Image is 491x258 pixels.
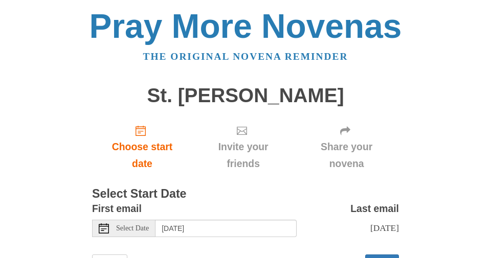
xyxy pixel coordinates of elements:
span: [DATE] [370,223,399,233]
span: Share your novena [304,138,389,172]
label: Last email [350,200,399,217]
label: First email [92,200,142,217]
h1: St. [PERSON_NAME] [92,85,399,107]
span: Choose start date [102,138,182,172]
h3: Select Start Date [92,187,399,201]
a: The original novena reminder [143,51,348,62]
span: Select Date [116,225,149,232]
a: Pray More Novenas [90,7,402,45]
div: Click "Next" to confirm your start date first. [192,116,294,177]
div: Click "Next" to confirm your start date first. [294,116,399,177]
a: Choose start date [92,116,192,177]
span: Invite your friends [203,138,284,172]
